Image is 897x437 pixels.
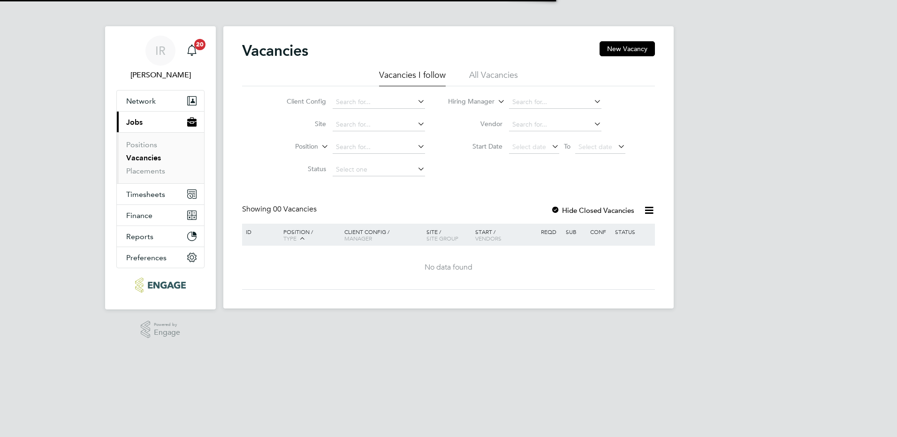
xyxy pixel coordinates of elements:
[126,190,165,199] span: Timesheets
[333,163,425,176] input: Select one
[126,153,161,162] a: Vacancies
[333,141,425,154] input: Search for...
[105,26,216,309] nav: Main navigation
[117,247,204,268] button: Preferences
[117,90,204,111] button: Network
[509,118,601,131] input: Search for...
[155,45,166,57] span: IR
[539,224,563,240] div: Reqd
[135,278,185,293] img: ncclondon-logo-retina.png
[182,36,201,66] a: 20
[126,253,167,262] span: Preferences
[117,205,204,226] button: Finance
[126,232,153,241] span: Reports
[154,321,180,329] span: Powered by
[117,184,204,204] button: Timesheets
[473,224,539,246] div: Start /
[426,234,458,242] span: Site Group
[512,143,546,151] span: Select date
[342,224,424,246] div: Client Config /
[448,142,502,151] label: Start Date
[126,118,143,127] span: Jobs
[194,39,205,50] span: 20
[379,69,446,86] li: Vacancies I follow
[563,224,588,240] div: Sub
[273,204,317,214] span: 00 Vacancies
[333,96,425,109] input: Search for...
[561,140,573,152] span: To
[469,69,518,86] li: All Vacancies
[116,36,205,81] a: IR[PERSON_NAME]
[242,204,319,214] div: Showing
[276,224,342,247] div: Position /
[448,120,502,128] label: Vendor
[424,224,473,246] div: Site /
[117,132,204,183] div: Jobs
[117,112,204,132] button: Jobs
[154,329,180,337] span: Engage
[243,224,276,240] div: ID
[588,224,612,240] div: Conf
[333,118,425,131] input: Search for...
[272,97,326,105] label: Client Config
[283,234,296,242] span: Type
[441,97,494,106] label: Hiring Manager
[126,166,165,175] a: Placements
[551,206,634,215] label: Hide Closed Vacancies
[475,234,502,242] span: Vendors
[613,224,654,240] div: Status
[600,41,655,56] button: New Vacancy
[578,143,612,151] span: Select date
[344,234,372,242] span: Manager
[272,120,326,128] label: Site
[116,278,205,293] a: Go to home page
[509,96,601,109] input: Search for...
[116,69,205,81] span: Ian Rist
[243,263,654,272] div: No data found
[126,97,156,105] span: Network
[126,140,157,149] a: Positions
[141,321,181,339] a: Powered byEngage
[242,41,308,60] h2: Vacancies
[272,165,326,173] label: Status
[126,211,152,220] span: Finance
[264,142,318,151] label: Position
[117,226,204,247] button: Reports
